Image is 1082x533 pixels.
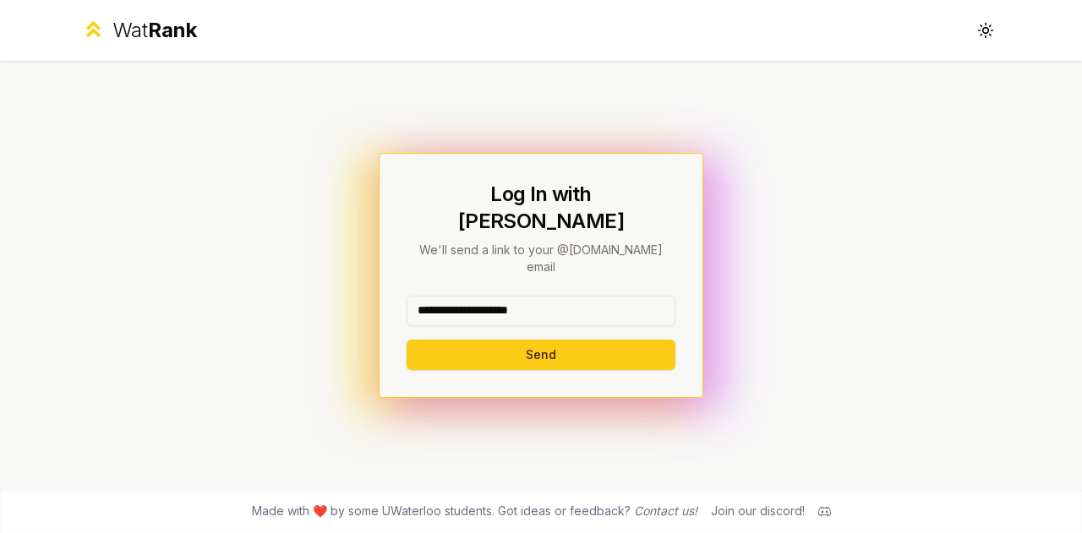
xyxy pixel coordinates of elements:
button: Send [407,340,675,370]
span: Made with ❤️ by some UWaterloo students. Got ideas or feedback? [252,503,697,519]
div: Wat [112,17,197,44]
a: Contact us! [634,503,697,518]
h1: Log In with [PERSON_NAME] [407,181,675,235]
a: WatRank [81,17,197,44]
p: We'll send a link to your @[DOMAIN_NAME] email [407,242,675,275]
div: Join our discord! [711,503,805,519]
span: Rank [148,18,197,42]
